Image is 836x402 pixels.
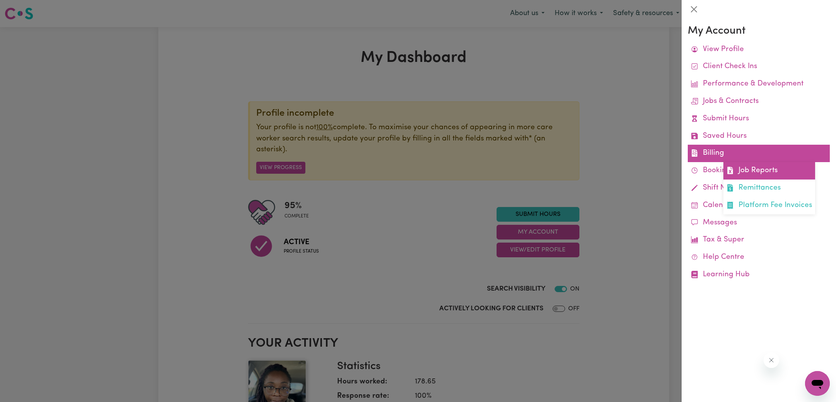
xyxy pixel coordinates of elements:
a: Remittances [723,180,815,197]
a: Calendar [688,197,830,214]
iframe: Button to launch messaging window [805,371,830,396]
a: Jobs & Contracts [688,93,830,110]
a: View Profile [688,41,830,58]
a: Platform Fee Invoices [723,197,815,214]
button: Close [688,3,700,15]
a: BillingJob ReportsRemittancesPlatform Fee Invoices [688,145,830,162]
a: Learning Hub [688,266,830,284]
a: Submit Hours [688,110,830,128]
a: Tax & Super [688,231,830,249]
iframe: Close message [764,352,779,368]
a: Messages [688,214,830,232]
a: Bookings [688,162,830,180]
a: Shift Notes [688,180,830,197]
a: Client Check Ins [688,58,830,75]
a: Performance & Development [688,75,830,93]
a: Help Centre [688,249,830,266]
a: Job Reports [723,162,815,180]
h3: My Account [688,25,830,38]
a: Saved Hours [688,128,830,145]
span: Need any help? [5,5,47,12]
